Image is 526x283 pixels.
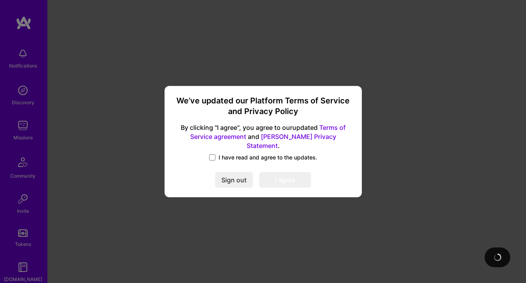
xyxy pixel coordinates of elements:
[190,124,346,141] a: Terms of Service agreement
[215,172,253,188] button: Sign out
[247,133,336,150] a: [PERSON_NAME] Privacy Statement
[174,123,352,150] span: By clicking "I agree", you agree to our updated and .
[219,154,317,161] span: I have read and agree to the updates.
[174,95,352,117] h3: We’ve updated our Platform Terms of Service and Privacy Policy
[493,253,502,262] img: loading
[259,172,311,188] button: I agree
